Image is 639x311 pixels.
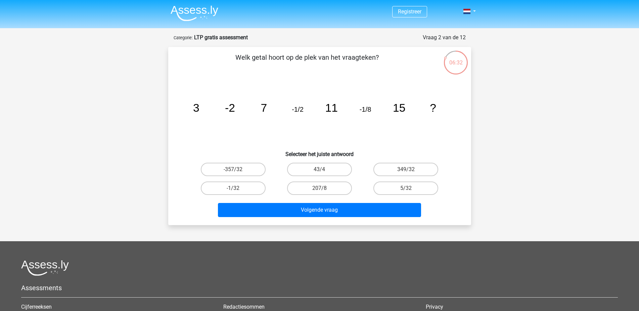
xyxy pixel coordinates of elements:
[423,34,466,42] div: Vraag 2 van de 12
[201,182,266,195] label: -1/32
[373,163,438,176] label: 349/32
[174,35,193,40] small: Categorie:
[393,102,405,114] tspan: 15
[325,102,337,114] tspan: 11
[443,50,468,67] div: 06:32
[218,203,421,217] button: Volgende vraag
[171,5,218,21] img: Assessly
[292,106,304,113] tspan: -1/2
[21,304,52,310] a: Cijferreeksen
[287,163,352,176] label: 43/4
[193,102,199,114] tspan: 3
[261,102,267,114] tspan: 7
[194,34,248,41] strong: LTP gratis assessment
[359,106,371,113] tspan: -1/8
[287,182,352,195] label: 207/8
[179,52,435,72] p: Welk getal hoort op de plek van het vraagteken?
[225,102,235,114] tspan: -2
[21,260,69,276] img: Assessly logo
[223,304,265,310] a: Redactiesommen
[426,304,443,310] a: Privacy
[21,284,618,292] h5: Assessments
[398,8,421,15] a: Registreer
[201,163,266,176] label: -357/32
[373,182,438,195] label: 5/32
[179,146,460,157] h6: Selecteer het juiste antwoord
[430,102,436,114] tspan: ?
